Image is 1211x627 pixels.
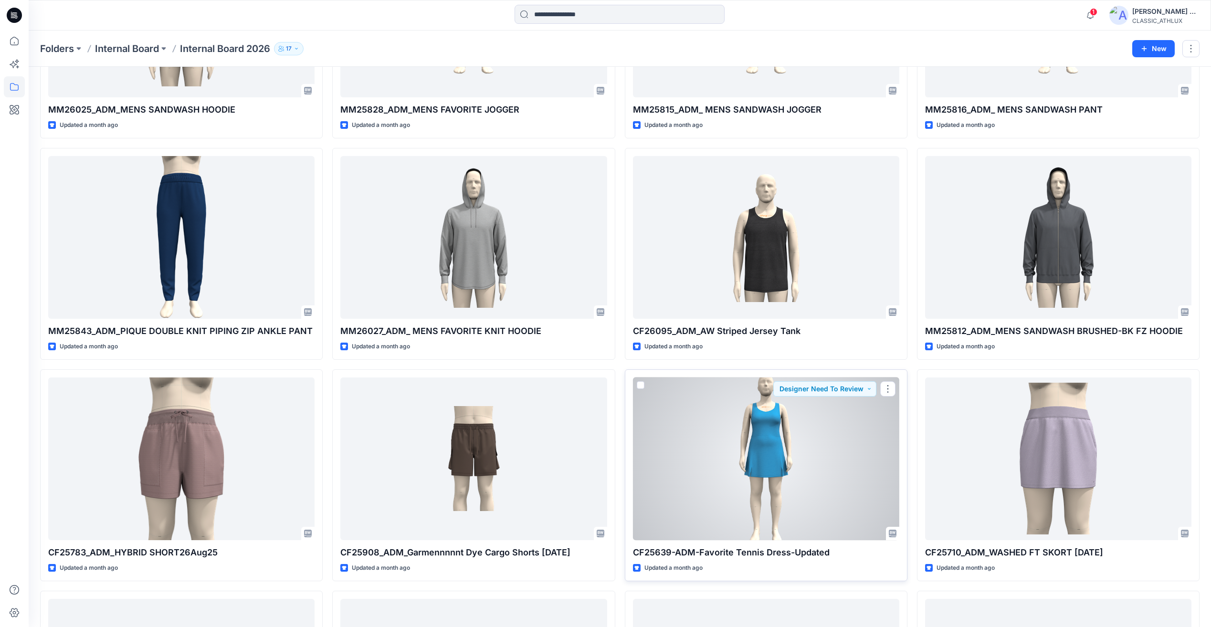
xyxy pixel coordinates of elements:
[644,563,703,573] p: Updated a month ago
[1090,8,1097,16] span: 1
[274,42,304,55] button: 17
[937,563,995,573] p: Updated a month ago
[633,324,899,338] p: CF26095_ADM_AW Striped Jersey Tank
[48,546,315,559] p: CF25783_ADM_HYBRID SHORT26Aug25
[286,43,292,54] p: 17
[48,103,315,116] p: MM26025_ADM_MENS SANDWASH HOODIE
[352,120,410,130] p: Updated a month ago
[60,563,118,573] p: Updated a month ago
[40,42,74,55] a: Folders
[180,42,270,55] p: Internal Board 2026
[340,324,607,338] p: MM26027_ADM_ MENS FAVORITE KNIT HOODIE
[937,342,995,352] p: Updated a month ago
[1109,6,1128,25] img: avatar
[925,103,1191,116] p: MM25816_ADM_ MENS SANDWASH PANT
[633,546,899,559] p: CF25639-ADM-Favorite Tennis Dress-Updated
[633,103,899,116] p: MM25815_ADM_ MENS SANDWASH JOGGER
[95,42,159,55] a: Internal Board
[1132,40,1175,57] button: New
[48,156,315,319] a: MM25843_ADM_PIQUE DOUBLE KNIT PIPING ZIP ANKLE PANT
[340,156,607,319] a: MM26027_ADM_ MENS FAVORITE KNIT HOODIE
[644,120,703,130] p: Updated a month ago
[925,546,1191,559] p: CF25710_ADM_WASHED FT SKORT [DATE]
[925,156,1191,319] a: MM25812_ADM_MENS SANDWASH BRUSHED-BK FZ HOODIE
[633,377,899,540] a: CF25639-ADM-Favorite Tennis Dress-Updated
[352,563,410,573] p: Updated a month ago
[633,156,899,319] a: CF26095_ADM_AW Striped Jersey Tank
[60,120,118,130] p: Updated a month ago
[340,377,607,540] a: CF25908_ADM_Garmennnnnt Dye Cargo Shorts 28AUG25
[925,377,1191,540] a: CF25710_ADM_WASHED FT SKORT 26Aug25
[352,342,410,352] p: Updated a month ago
[60,342,118,352] p: Updated a month ago
[925,324,1191,338] p: MM25812_ADM_MENS SANDWASH BRUSHED-BK FZ HOODIE
[1132,17,1199,24] div: CLASSIC_ATHLUX
[644,342,703,352] p: Updated a month ago
[1132,6,1199,17] div: [PERSON_NAME] Cfai
[937,120,995,130] p: Updated a month ago
[48,377,315,540] a: CF25783_ADM_HYBRID SHORT26Aug25
[340,546,607,559] p: CF25908_ADM_Garmennnnnt Dye Cargo Shorts [DATE]
[340,103,607,116] p: MM25828_ADM_MENS FAVORITE JOGGER
[48,324,315,338] p: MM25843_ADM_PIQUE DOUBLE KNIT PIPING ZIP ANKLE PANT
